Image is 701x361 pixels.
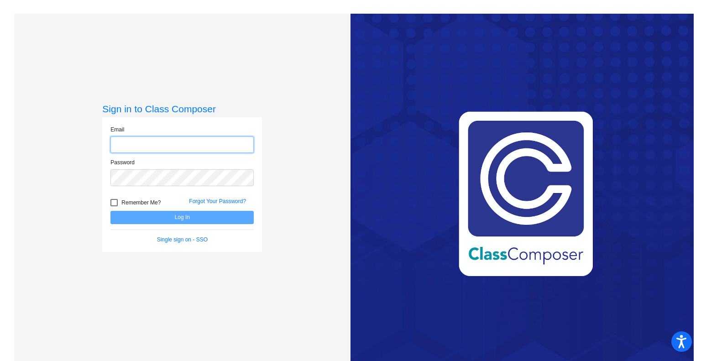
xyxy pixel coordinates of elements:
button: Log In [110,211,254,224]
a: Single sign on - SSO [157,236,208,243]
span: Remember Me? [121,197,161,208]
label: Password [110,158,135,167]
label: Email [110,126,124,134]
h3: Sign in to Class Composer [102,103,262,115]
a: Forgot Your Password? [189,198,246,204]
